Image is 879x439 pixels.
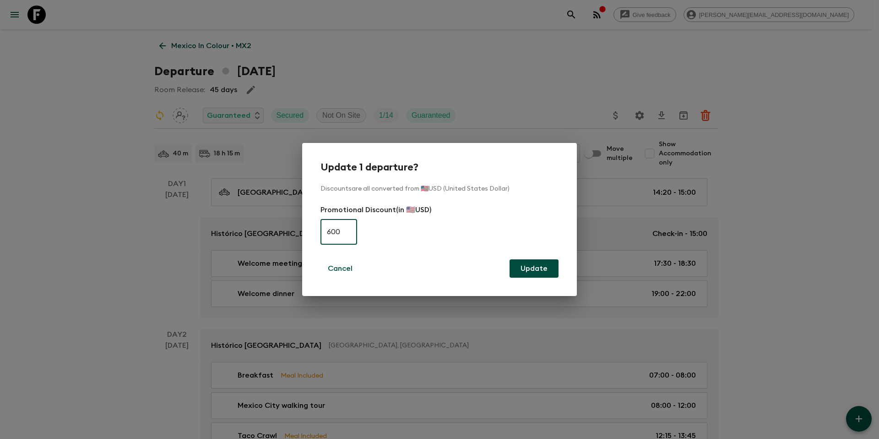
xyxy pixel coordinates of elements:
[320,161,559,173] h2: Update 1 departure?
[320,184,559,193] p: Discounts are all converted from 🇺🇸USD (United States Dollar)
[320,259,360,278] button: Cancel
[328,263,353,274] p: Cancel
[320,204,559,215] p: Promotional Discount (in 🇺🇸USD)
[510,259,559,278] button: Update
